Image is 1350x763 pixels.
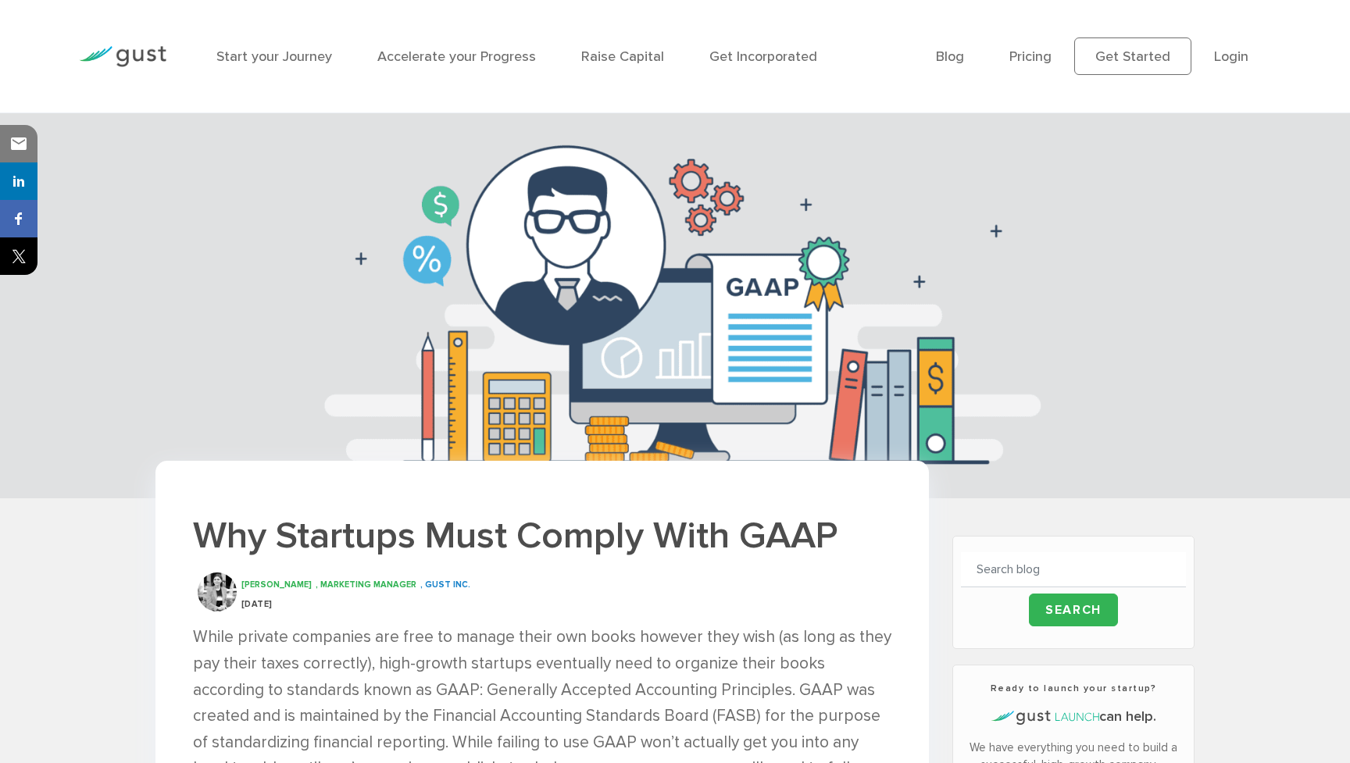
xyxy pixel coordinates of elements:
[377,48,536,65] a: Accelerate your Progress
[961,552,1186,587] input: Search blog
[1214,48,1248,65] a: Login
[709,48,817,65] a: Get Incorporated
[1074,37,1191,75] a: Get Started
[316,579,416,590] span: , MARKETING MANAGER
[581,48,664,65] a: Raise Capital
[193,511,891,561] h1: Why Startups Must Comply With GAAP
[241,579,312,590] span: [PERSON_NAME]
[216,48,332,65] a: Start your Journey
[961,681,1186,695] h3: Ready to launch your startup?
[79,46,166,67] img: Gust Logo
[1029,594,1118,626] input: Search
[241,599,273,609] span: [DATE]
[198,572,237,611] img: Gwen Schwartz
[1009,48,1052,65] a: Pricing
[936,48,964,65] a: Blog
[420,579,470,590] span: , GUST INC.
[961,707,1186,727] h4: can help.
